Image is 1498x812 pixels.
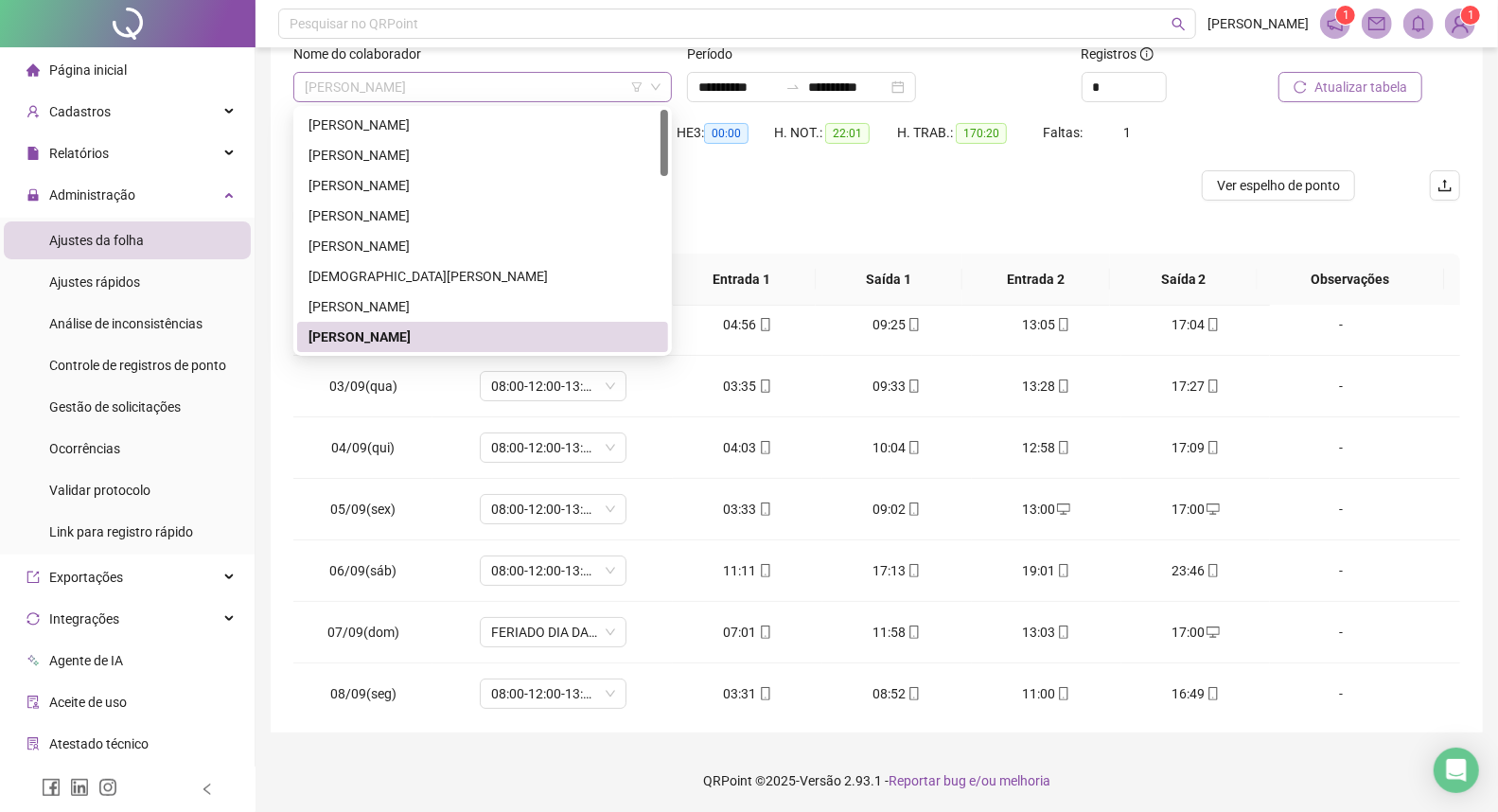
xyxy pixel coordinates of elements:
span: desktop [1205,503,1220,516]
div: 13:05 [987,314,1106,335]
sup: Atualize o seu contato no menu Meus Dados [1461,6,1480,25]
span: audit [26,696,40,709]
span: mobile [757,380,772,393]
span: mobile [1055,441,1070,454]
div: Open Intercom Messenger [1434,748,1479,793]
span: mobile [906,564,921,577]
span: Agente de IA [49,653,123,668]
span: Administração [49,187,135,203]
div: 10:04 [837,437,957,458]
span: Versão [800,773,841,788]
span: Ajustes rápidos [49,274,140,290]
div: [PERSON_NAME] [308,296,657,317]
span: export [26,571,40,584]
div: 13:00 [987,499,1106,520]
div: 04:56 [688,314,807,335]
span: mobile [757,564,772,577]
th: Saída 1 [816,254,963,306]
span: Página inicial [49,62,127,78]
span: 08:00-12:00-13:00-17:00 [491,556,615,585]
span: mobile [906,318,921,331]
span: mobile [757,626,772,639]
span: Aceite de uso [49,695,127,710]
div: 12:58 [987,437,1106,458]
div: DANIELLY TORRES DIAS [297,291,668,322]
button: Ver espelho de ponto [1202,170,1355,201]
span: Ver espelho de ponto [1217,175,1340,196]
div: 11:00 [987,683,1106,704]
span: 03/09(qua) [329,379,397,394]
div: DEUSIMAR TORRES DA SILVA [297,322,668,352]
label: Período [687,44,745,64]
span: Ajustes da folha [49,233,144,248]
span: Registros [1082,44,1154,64]
div: [PERSON_NAME] [308,115,657,135]
div: 17:04 [1137,314,1256,335]
div: 17:13 [837,560,957,581]
span: search [1172,17,1186,31]
div: 09:25 [837,314,957,335]
span: mobile [906,626,921,639]
th: Saída 2 [1110,254,1258,306]
div: 17:09 [1137,437,1256,458]
span: 170:20 [956,123,1007,144]
div: 09:33 [837,376,957,397]
span: down [650,81,661,93]
span: 04/09(qui) [331,440,395,455]
span: 05/09(sex) [330,502,396,517]
div: [DEMOGRAPHIC_DATA][PERSON_NAME] [308,266,657,287]
div: - [1285,622,1397,643]
span: mobile [1055,564,1070,577]
span: notification [1327,15,1344,32]
span: mobile [1205,380,1220,393]
span: 22:01 [825,123,870,144]
span: Validar protocolo [49,483,150,498]
div: 16:49 [1137,683,1256,704]
span: info-circle [1140,47,1154,61]
span: home [26,63,40,77]
span: Observações [1272,269,1429,290]
span: Faltas: [1043,125,1085,140]
div: 17:00 [1137,622,1256,643]
span: [PERSON_NAME] [1207,13,1309,34]
div: - [1285,560,1397,581]
span: Exportações [49,570,123,585]
div: H. TRAB.: [897,122,1043,144]
label: Nome do colaborador [293,44,433,64]
div: - [1285,437,1397,458]
div: 13:03 [987,622,1106,643]
span: mobile [1205,318,1220,331]
span: 08:00-12:00-13:00-17:00 [491,495,615,523]
span: Gestão de solicitações [49,399,181,415]
span: swap-right [785,79,801,95]
span: filter [631,81,643,93]
div: 03:33 [688,499,807,520]
span: 07/09(dom) [327,625,399,640]
span: 08:00-12:00-13:00-17:00 [491,433,615,462]
div: - [1285,683,1397,704]
div: [PERSON_NAME] [308,327,657,347]
div: 17:00 [1137,499,1256,520]
div: 04:03 [688,437,807,458]
span: Análise de inconsistências [49,316,203,331]
div: - [1285,314,1397,335]
span: Atualizar tabela [1314,77,1407,97]
div: [PERSON_NAME] [308,145,657,166]
div: 09:02 [837,499,957,520]
span: lock [26,188,40,202]
span: mobile [1205,687,1220,700]
span: mobile [1055,318,1070,331]
span: instagram [98,778,117,797]
div: [PERSON_NAME] [308,205,657,226]
span: mobile [757,441,772,454]
span: bell [1410,15,1427,32]
span: mobile [906,380,921,393]
span: 08:00-12:00-13:00-17:00 [491,372,615,400]
span: mobile [1205,441,1220,454]
span: 00:00 [704,123,749,144]
th: Entrada 1 [668,254,816,306]
div: 11:11 [688,560,807,581]
span: Integrações [49,611,119,627]
div: CARLOS DAVI MIGUEL DA SILVA [297,201,668,231]
span: FERIADO DIA DA INDEPENDÊNCIA [491,618,615,646]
